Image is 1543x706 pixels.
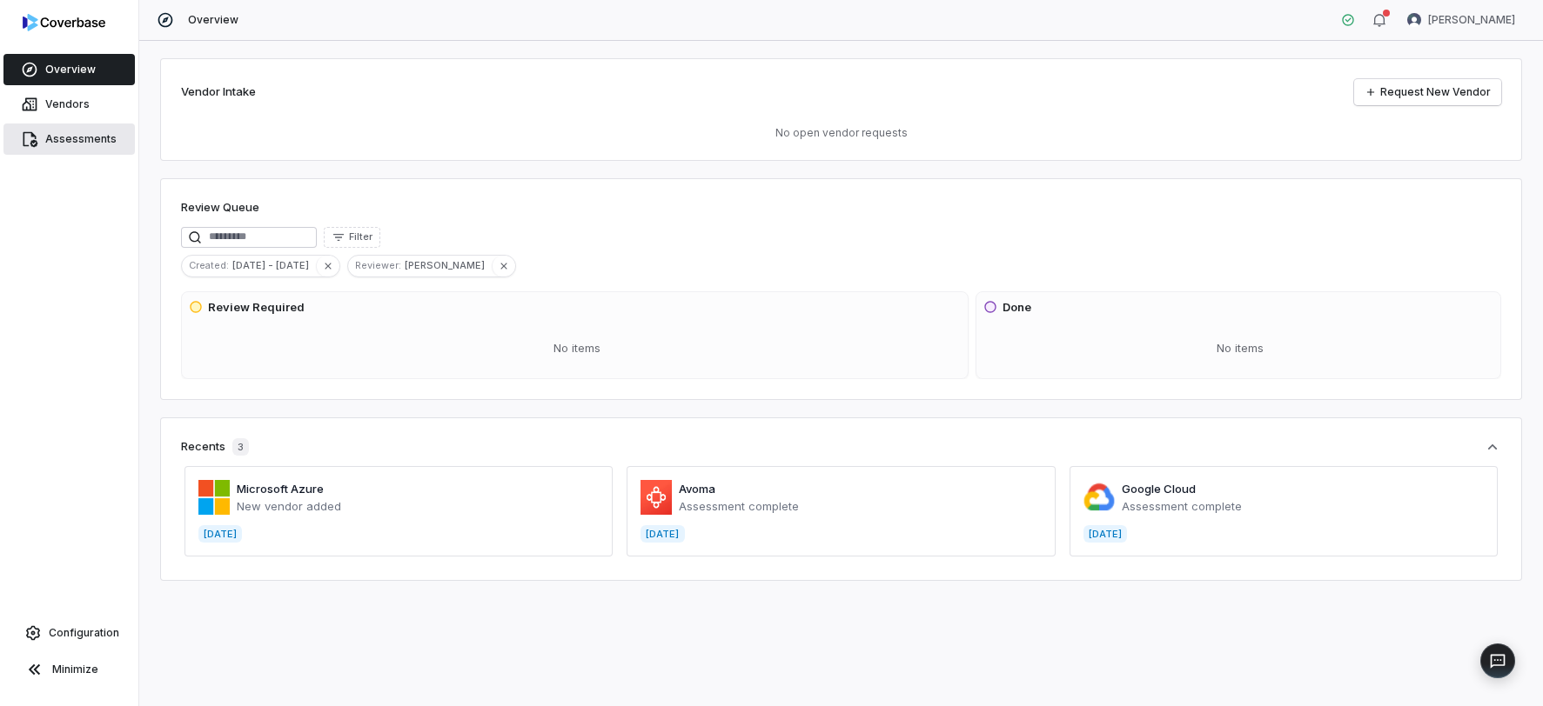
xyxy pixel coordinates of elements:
[45,63,96,77] span: Overview
[45,97,90,111] span: Vendors
[49,626,119,640] span: Configuration
[324,227,380,248] button: Filter
[181,83,256,101] h2: Vendor Intake
[983,326,1497,371] div: No items
[1122,482,1196,496] a: Google Cloud
[7,617,131,649] a: Configuration
[181,438,1501,456] button: Recents3
[23,14,105,31] img: logo-D7KZi-bG.svg
[232,438,249,456] span: 3
[181,126,1501,140] p: No open vendor requests
[349,230,372,243] span: Filter
[181,199,259,216] h1: Review Queue
[7,652,131,687] button: Minimize
[405,257,492,273] span: [PERSON_NAME]
[1428,13,1515,27] span: [PERSON_NAME]
[232,257,316,273] span: [DATE] - [DATE]
[181,438,249,456] div: Recents
[188,13,238,27] span: Overview
[3,54,135,85] a: Overview
[189,326,964,371] div: No items
[1397,7,1526,33] button: Kim Kambarami avatar[PERSON_NAME]
[1354,79,1501,105] a: Request New Vendor
[1003,299,1031,316] h3: Done
[208,299,305,316] h3: Review Required
[45,132,117,146] span: Assessments
[182,257,232,273] span: Created :
[3,89,135,120] a: Vendors
[679,482,715,496] a: Avoma
[3,123,135,155] a: Assessments
[348,257,405,273] span: Reviewer :
[237,482,324,496] a: Microsoft Azure
[52,663,98,676] span: Minimize
[1407,13,1421,27] img: Kim Kambarami avatar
